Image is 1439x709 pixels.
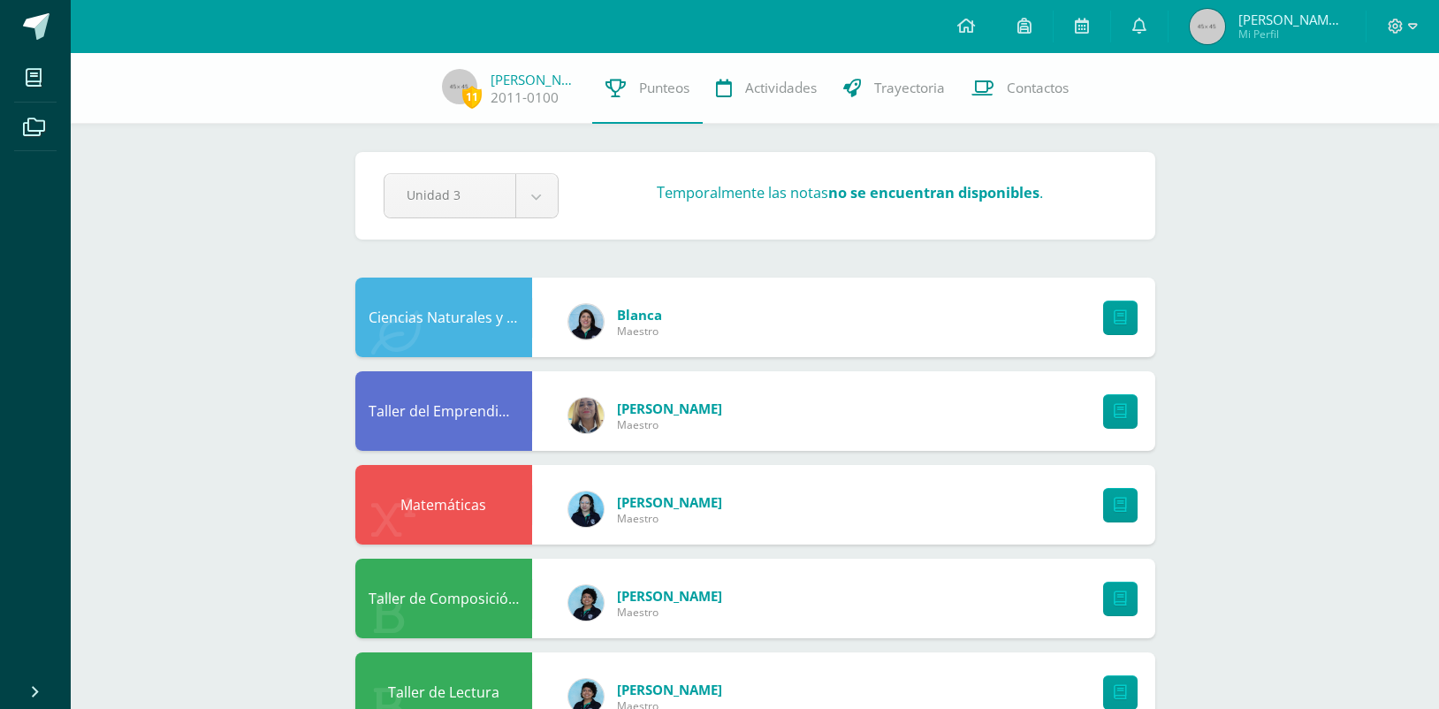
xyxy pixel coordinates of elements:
[703,53,830,124] a: Actividades
[617,324,662,339] span: Maestro
[355,278,532,357] div: Ciencias Naturales y Lab
[874,79,945,97] span: Trayectoria
[355,559,532,638] div: Taller de Composición y Redacción
[745,79,817,97] span: Actividades
[407,174,493,216] span: Unidad 3
[592,53,703,124] a: Punteos
[617,511,722,526] span: Maestro
[568,304,604,339] img: 6df1b4a1ab8e0111982930b53d21c0fa.png
[568,585,604,621] img: d57e07c1bc35c907652cefc5b06cc8a1.png
[617,493,722,511] a: [PERSON_NAME]
[442,69,477,104] img: 45x45
[568,492,604,527] img: ed95eabce992783372cd1b1830771598.png
[617,306,662,324] a: Blanca
[617,587,722,605] a: [PERSON_NAME]
[355,465,532,545] div: Matemáticas
[657,182,1043,202] h3: Temporalmente las notas .
[617,400,722,417] a: [PERSON_NAME]
[617,605,722,620] span: Maestro
[639,79,689,97] span: Punteos
[384,174,558,217] a: Unidad 3
[1007,79,1069,97] span: Contactos
[491,88,559,107] a: 2011-0100
[617,681,722,698] a: [PERSON_NAME]
[462,86,482,108] span: 11
[1238,27,1344,42] span: Mi Perfil
[355,371,532,451] div: Taller del Emprendimiento
[830,53,958,124] a: Trayectoria
[958,53,1082,124] a: Contactos
[491,71,579,88] a: [PERSON_NAME]
[617,417,722,432] span: Maestro
[828,182,1039,202] strong: no se encuentran disponibles
[1190,9,1225,44] img: 45x45
[1238,11,1344,28] span: [PERSON_NAME] [PERSON_NAME]
[568,398,604,433] img: c96224e79309de7917ae934cbb5c0b01.png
